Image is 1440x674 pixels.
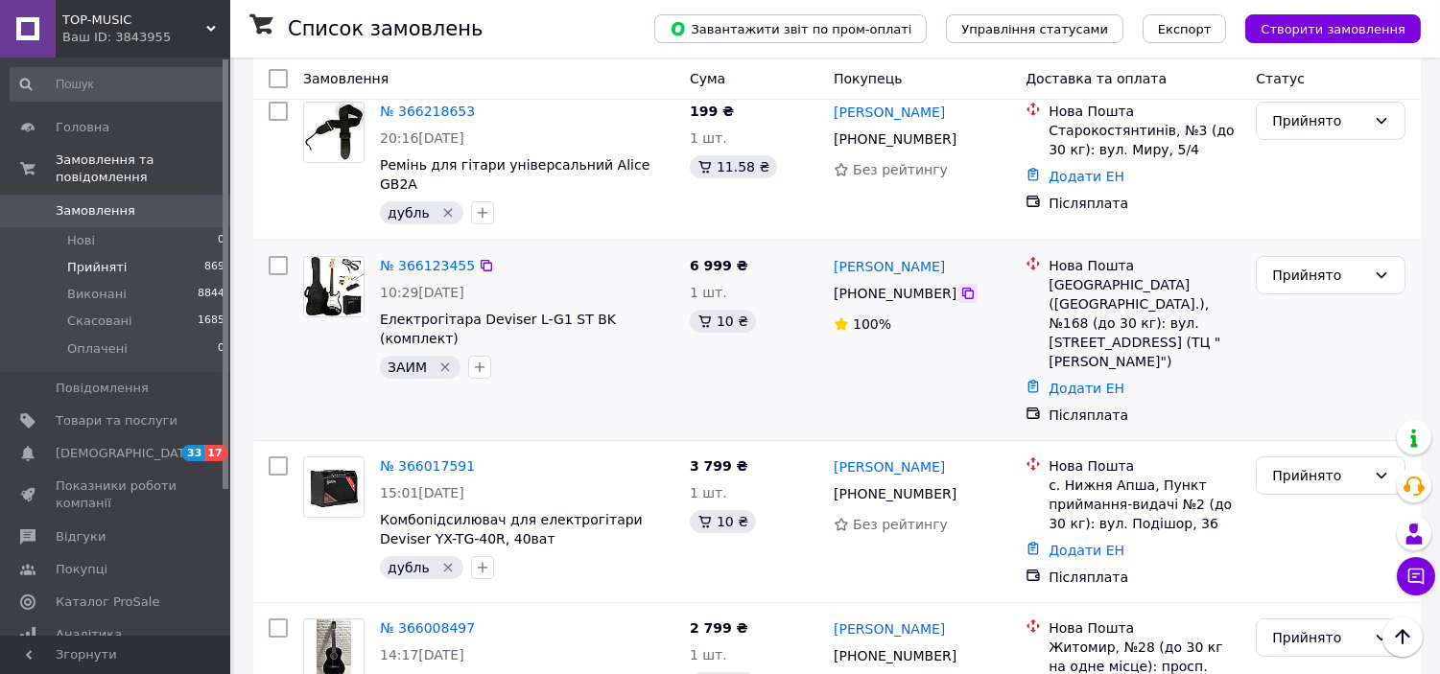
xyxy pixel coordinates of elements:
span: Замовлення та повідомлення [56,151,230,186]
a: [PERSON_NAME] [834,103,945,122]
span: Експорт [1158,22,1212,36]
span: 1 шт. [690,485,727,500]
span: Статус [1256,71,1305,86]
a: [PERSON_NAME] [834,257,945,276]
div: Післяплата [1049,406,1240,425]
a: № 366123455 [380,258,475,273]
div: 11.58 ₴ [690,155,777,178]
span: 869 [204,259,224,276]
a: Створити замовлення [1226,20,1421,35]
div: [PHONE_NUMBER] [830,126,960,152]
span: 0 [218,232,224,249]
span: Каталог ProSale [56,593,159,611]
span: Нові [67,232,95,249]
a: Фото товару [303,256,365,317]
a: [PERSON_NAME] [834,619,945,639]
span: 17 [204,445,226,461]
span: дубль [388,560,430,575]
svg: Видалити мітку [437,360,453,375]
span: 6 999 ₴ [690,258,748,273]
span: 1685 [198,313,224,330]
a: Фото товару [303,102,365,163]
span: 100% [853,316,891,332]
div: 10 ₴ [690,510,756,533]
div: [PHONE_NUMBER] [830,280,960,307]
div: с. Нижня Апша, Пункт приймання-видачі №2 (до 30 кг): вул. Подішор, 36 [1049,476,1240,533]
span: 33 [182,445,204,461]
span: Виконані [67,286,127,303]
span: Завантажити звіт по пром-оплаті [670,20,911,37]
div: Прийнято [1272,265,1366,286]
div: Післяплата [1049,568,1240,587]
span: TOP-MUSIC [62,12,206,29]
span: дубль [388,205,430,221]
span: Показники роботи компанії [56,477,177,512]
span: Оплачені [67,340,128,358]
div: Прийнято [1272,627,1366,648]
span: 3 799 ₴ [690,458,748,474]
button: Завантажити звіт по пром-оплаті [654,14,927,43]
span: Створити замовлення [1261,22,1405,36]
span: Скасовані [67,313,132,330]
span: Замовлення [56,202,135,220]
span: 8844 [198,286,224,303]
span: Управління статусами [961,22,1108,36]
div: [GEOGRAPHIC_DATA] ([GEOGRAPHIC_DATA].), №168 (до 30 кг): вул. [STREET_ADDRESS] (ТЦ "[PERSON_NAME]") [1049,275,1240,371]
span: 15:01[DATE] [380,485,464,500]
a: № 366017591 [380,458,475,474]
img: Фото товару [304,103,364,162]
a: Додати ЕН [1049,169,1124,184]
img: Фото товару [304,457,364,517]
span: Аналітика [56,626,122,643]
div: Прийнято [1272,110,1366,131]
span: 14:17[DATE] [380,647,464,662]
div: Прийнято [1272,465,1366,486]
span: Товари та послуги [56,412,177,430]
span: 1 шт. [690,130,727,146]
span: Прийняті [67,259,127,276]
span: 1 шт. [690,285,727,300]
input: Пошук [10,67,226,102]
span: 2 799 ₴ [690,620,748,636]
span: Без рейтингу [853,517,948,532]
a: Комбопідсилювач для електрогітари Deviser YX-TG-40R, 40ват [380,512,643,546]
span: [DEMOGRAPHIC_DATA] [56,445,198,462]
span: 199 ₴ [690,104,734,119]
div: Ваш ID: 3843955 [62,29,230,46]
div: Нова Пошта [1049,618,1240,638]
span: Замовлення [303,71,389,86]
h1: Список замовлень [288,17,483,40]
span: 10:29[DATE] [380,285,464,300]
span: Покупець [834,71,902,86]
div: Нова Пошта [1049,102,1240,121]
div: Нова Пошта [1049,256,1240,275]
span: 20:16[DATE] [380,130,464,146]
span: Повідомлення [56,380,149,397]
button: Наверх [1382,616,1423,657]
div: Післяплата [1049,194,1240,213]
a: [PERSON_NAME] [834,457,945,476]
div: [PHONE_NUMBER] [830,642,960,669]
a: Додати ЕН [1049,543,1124,558]
span: 1 шт. [690,647,727,662]
svg: Видалити мітку [440,560,456,575]
span: ЗАИМ [388,360,427,375]
span: Без рейтингу [853,162,948,177]
div: Нова Пошта [1049,456,1240,476]
span: Cума [690,71,725,86]
a: Електрогітара Deviser L-G1 ST BK (комплект) [380,312,616,346]
a: № 366008497 [380,620,475,636]
button: Експорт [1143,14,1227,43]
button: Створити замовлення [1245,14,1421,43]
button: Управління статусами [946,14,1123,43]
a: Ремінь для гітари універсальний Alice GB2A [380,157,649,192]
span: Відгуки [56,528,106,546]
span: Доставка та оплата [1026,71,1167,86]
div: [PHONE_NUMBER] [830,480,960,507]
span: Головна [56,119,109,136]
span: Покупці [56,561,107,578]
a: Фото товару [303,456,365,518]
img: Фото товару [304,257,363,316]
